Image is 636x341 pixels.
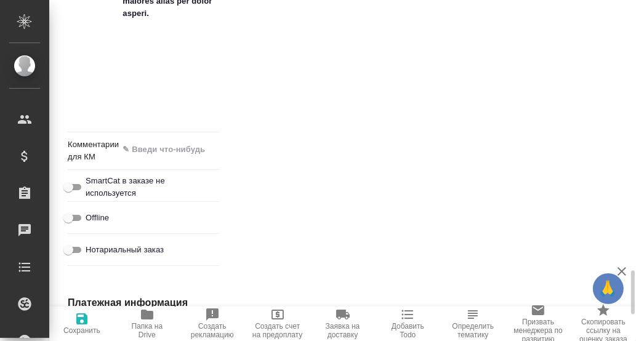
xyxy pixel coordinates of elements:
span: Сохранить [63,326,100,335]
span: Папка на Drive [122,322,172,339]
span: Определить тематику [448,322,498,339]
h4: Платежная информация [68,295,421,310]
button: Добавить Todo [375,307,440,341]
span: 🙏 [598,276,619,302]
span: Создать счет на предоплату [252,322,303,339]
button: Сохранить [49,307,115,341]
span: Offline [86,212,109,224]
button: Создать счет на предоплату [245,307,310,341]
button: Призвать менеджера по развитию [505,307,571,341]
button: 🙏 [593,273,624,304]
button: Определить тематику [440,307,505,341]
p: Комментарии для КМ [68,138,118,163]
span: Заявка на доставку [318,322,368,339]
span: SmartCat в заказе не используется [86,175,211,199]
button: Создать рекламацию [180,307,245,341]
button: Заявка на доставку [310,307,376,341]
span: Добавить Todo [382,322,433,339]
span: Создать рекламацию [187,322,238,339]
button: Скопировать ссылку на оценку заказа [571,307,636,341]
button: Папка на Drive [115,307,180,341]
span: Нотариальный заказ [86,244,164,256]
